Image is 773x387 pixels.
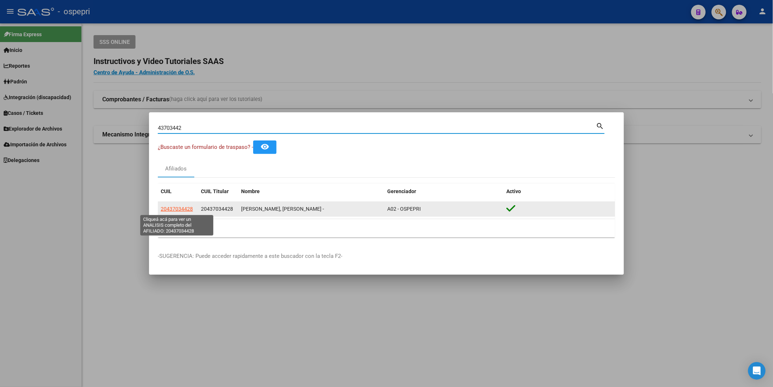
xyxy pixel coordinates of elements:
datatable-header-cell: CUIL [158,184,198,199]
mat-icon: search [596,121,605,130]
span: A02 - OSPEPRI [387,206,421,212]
div: Open Intercom Messenger [748,362,766,380]
mat-icon: remove_red_eye [260,142,269,151]
div: 1 total [158,219,615,237]
span: Nombre [241,188,260,194]
div: [PERSON_NAME], [PERSON_NAME] - [241,205,381,213]
datatable-header-cell: Gerenciador [384,184,503,199]
span: CUIL Titular [201,188,229,194]
span: Gerenciador [387,188,416,194]
p: -SUGERENCIA: Puede acceder rapidamente a este buscador con la tecla F2- [158,252,615,260]
span: 20437034428 [201,206,233,212]
span: CUIL [161,188,172,194]
datatable-header-cell: Nombre [238,184,384,199]
datatable-header-cell: Activo [503,184,615,199]
datatable-header-cell: CUIL Titular [198,184,238,199]
span: 20437034428 [161,206,193,212]
div: Afiliados [165,165,187,173]
span: Activo [506,188,521,194]
span: ¿Buscaste un formulario de traspaso? - [158,144,253,150]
